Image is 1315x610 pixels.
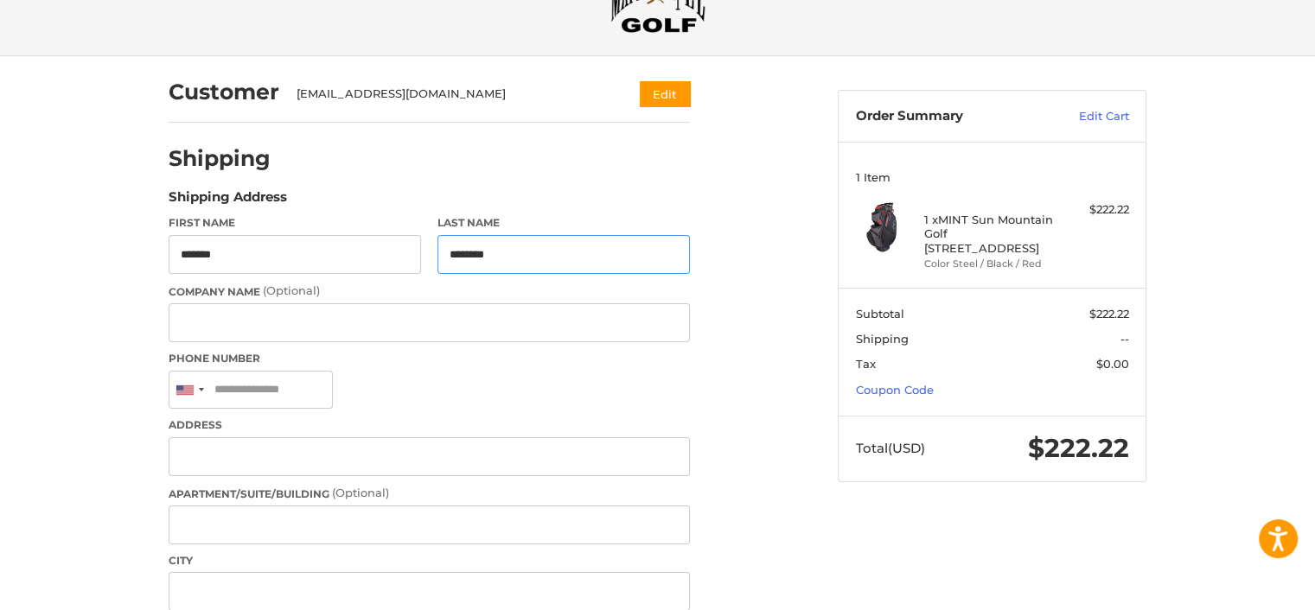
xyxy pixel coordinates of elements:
small: (Optional) [263,283,320,297]
span: -- [1120,332,1129,346]
div: [EMAIL_ADDRESS][DOMAIN_NAME] [297,86,607,103]
label: Last Name [437,215,690,231]
span: $0.00 [1096,357,1129,371]
label: Apartment/Suite/Building [169,485,690,502]
small: (Optional) [332,486,389,499]
label: Phone Number [169,351,690,366]
label: City [169,553,690,569]
span: Total (USD) [856,440,925,456]
h2: Shipping [169,145,271,172]
label: First Name [169,215,421,231]
span: $222.22 [1089,307,1129,321]
span: Subtotal [856,307,904,321]
h3: Order Summary [856,108,1042,125]
label: Address [169,417,690,433]
span: Shipping [856,332,909,346]
span: Tax [856,357,876,371]
span: $222.22 [1028,432,1129,464]
a: Edit Cart [1042,108,1129,125]
h3: 1 Item [856,170,1129,184]
h4: 1 x MINT Sun Mountain Golf [STREET_ADDRESS] [924,213,1056,255]
div: $222.22 [1061,201,1129,219]
li: Color Steel / Black / Red [924,257,1056,271]
div: United States: +1 [169,372,209,409]
legend: Shipping Address [169,187,287,215]
label: Company Name [169,283,690,300]
a: Coupon Code [856,383,934,397]
button: Edit [640,81,690,106]
h2: Customer [169,79,279,105]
